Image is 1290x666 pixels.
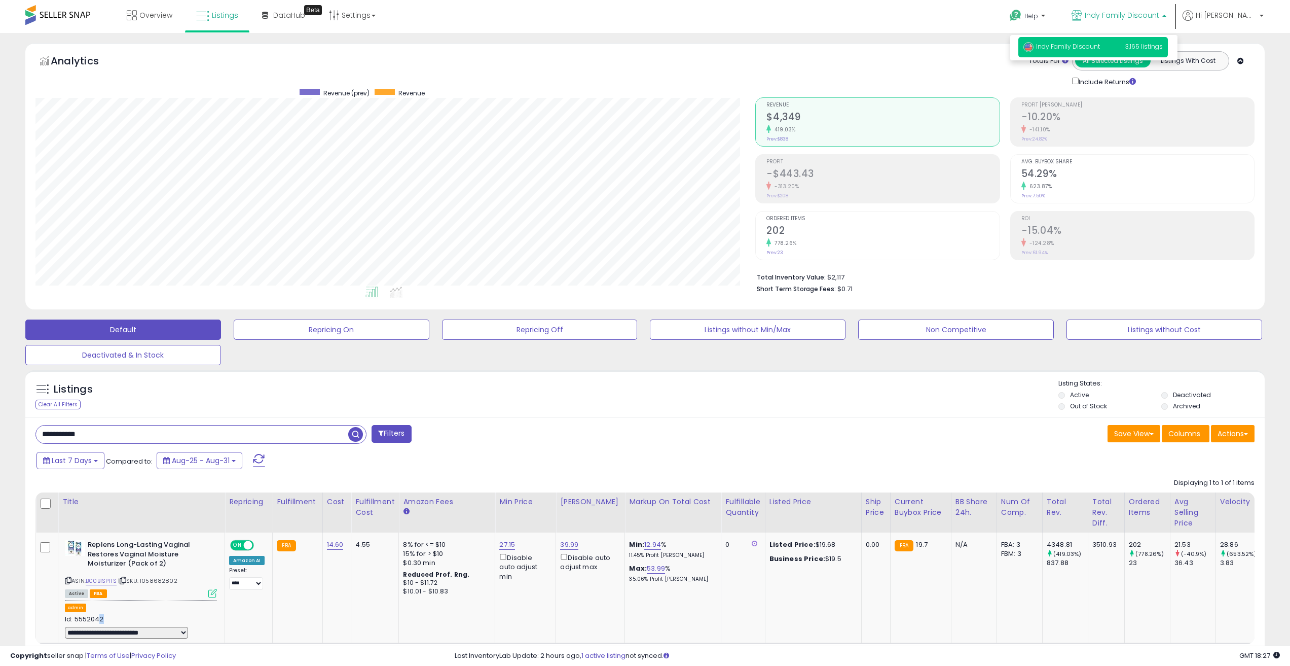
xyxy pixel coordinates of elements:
span: DataHub [273,10,305,20]
span: Overview [139,10,172,20]
a: Privacy Policy [131,651,176,660]
button: Filters [372,425,411,443]
button: admin [65,604,86,612]
h2: -$443.43 [766,168,999,182]
a: 14.60 [327,540,344,550]
img: usa.png [1023,42,1034,52]
div: 21.53 [1174,540,1215,549]
button: Last 7 Days [36,452,104,469]
div: $19.5 [769,554,854,564]
button: Aug-25 - Aug-31 [157,452,242,469]
button: Columns [1162,425,1209,442]
span: 2025-09-8 18:27 GMT [1239,651,1280,660]
div: Num of Comp. [1001,497,1038,518]
div: $10 - $11.72 [403,579,487,587]
small: 623.87% [1026,183,1052,190]
a: 1 active listing [581,651,625,660]
div: Clear All Filters [35,400,81,409]
b: Max: [629,564,647,573]
b: Business Price: [769,554,825,564]
small: Prev: $208 [766,193,788,199]
span: Avg. Buybox Share [1021,159,1254,165]
div: $0.30 min [403,558,487,568]
div: 202 [1129,540,1170,549]
div: Preset: [229,567,265,590]
span: Columns [1168,429,1200,439]
button: Repricing On [234,320,429,340]
b: Reduced Prof. Rng. [403,570,469,579]
div: Min Price [499,497,551,507]
div: Disable auto adjust max [560,552,617,572]
small: FBA [895,540,913,551]
span: Id: 5552042 [65,614,104,624]
label: Archived [1173,402,1200,410]
span: Ordered Items [766,216,999,222]
h5: Listings [54,382,93,397]
button: Actions [1211,425,1255,442]
span: OFF [252,541,269,550]
div: Disable auto adjust min [499,552,548,581]
div: 23 [1129,558,1170,568]
small: -313.20% [771,183,799,190]
a: 27.15 [499,540,515,550]
div: % [629,564,713,583]
span: Revenue (prev) [323,89,370,97]
p: 11.45% Profit [PERSON_NAME] [629,552,713,559]
span: Last 7 Days [52,455,92,466]
div: Listed Price [769,497,857,507]
span: Listings [212,10,238,20]
div: Title [62,497,220,507]
strong: Copyright [10,651,47,660]
span: $0.71 [837,284,853,294]
span: 19.7 [916,540,928,549]
div: Include Returns [1064,76,1148,87]
small: 419.03% [771,126,796,133]
div: 36.43 [1174,558,1215,568]
small: FBA [277,540,296,551]
span: Revenue [766,102,999,108]
img: 41SEJQsfd5L._SL40_.jpg [65,540,85,556]
div: 3.83 [1220,558,1261,568]
div: FBM: 3 [1001,549,1035,558]
h2: -10.20% [1021,111,1254,125]
label: Active [1070,391,1089,399]
li: $2,117 [757,270,1247,283]
small: (778.26%) [1135,550,1164,558]
div: Amazon AI [229,556,265,565]
button: Listings without Cost [1066,320,1262,340]
div: Current Buybox Price [895,497,947,518]
div: Last InventoryLab Update: 2 hours ago, not synced. [455,651,1280,661]
span: FBA [90,589,107,598]
span: 3,165 listings [1125,42,1163,51]
small: -141.10% [1026,126,1050,133]
b: Replens Long-Lasting Vaginal Restores Vaginal Moisture Moisturizer (Pack of 2) [88,540,211,571]
a: 12.94 [644,540,661,550]
div: 4.55 [355,540,391,549]
i: Get Help [1009,9,1022,22]
a: Help [1002,2,1055,33]
h2: -15.04% [1021,225,1254,238]
div: Cost [327,497,347,507]
span: All listings currently available for purchase on Amazon [65,589,88,598]
b: Short Term Storage Fees: [757,285,836,293]
span: Indy Family Discount [1085,10,1159,20]
h5: Analytics [51,54,119,71]
small: Prev: 24.82% [1021,136,1047,142]
span: ON [231,541,244,550]
div: 837.88 [1047,558,1088,568]
span: Aug-25 - Aug-31 [172,455,230,466]
div: 15% for > $10 [403,549,487,558]
small: (-40.9%) [1181,550,1206,558]
div: 28.86 [1220,540,1261,549]
small: -124.28% [1026,239,1054,247]
button: Save View [1108,425,1160,442]
span: Profit [766,159,999,165]
a: B00BISP1TS [86,577,117,585]
a: Hi [PERSON_NAME] [1183,10,1264,33]
div: Repricing [229,497,268,507]
div: 4348.81 [1047,540,1088,549]
div: Velocity [1220,497,1257,507]
div: 8% for <= $10 [403,540,487,549]
small: Prev: 23 [766,250,783,256]
div: BB Share 24h. [955,497,992,518]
